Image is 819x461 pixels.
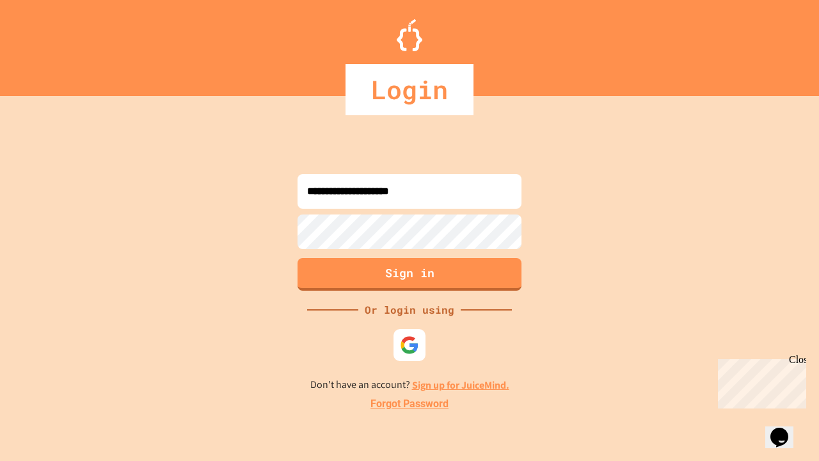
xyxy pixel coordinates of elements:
iframe: chat widget [765,410,806,448]
a: Sign up for JuiceMind. [412,378,509,392]
iframe: chat widget [713,354,806,408]
p: Don't have an account? [310,377,509,393]
div: Or login using [358,302,461,318]
img: google-icon.svg [400,336,419,355]
img: Logo.svg [397,19,422,51]
div: Login [346,64,473,115]
button: Sign in [298,258,521,291]
a: Forgot Password [370,396,449,412]
div: Chat with us now!Close [5,5,88,81]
